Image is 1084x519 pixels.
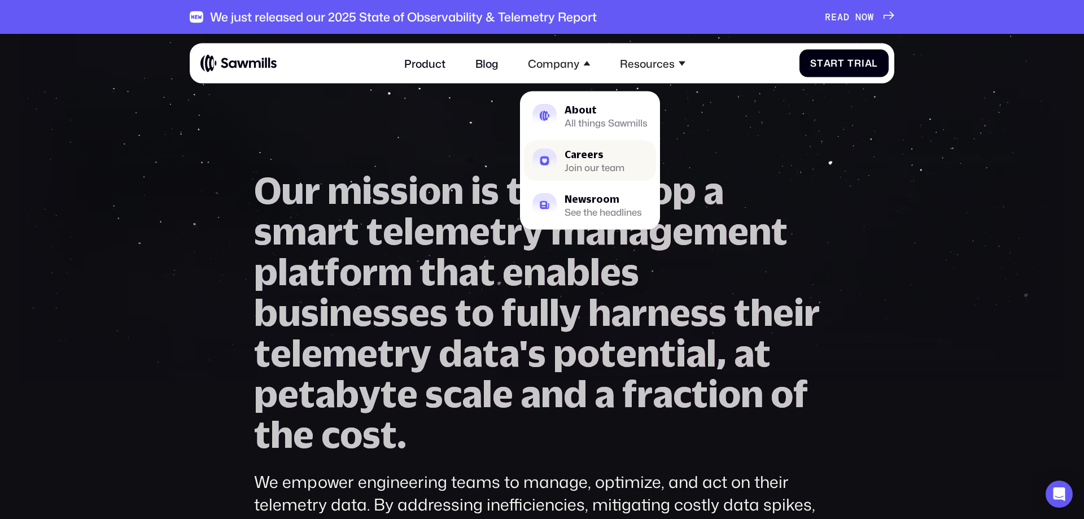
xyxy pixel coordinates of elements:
[359,373,381,413] span: y
[672,169,696,210] span: p
[327,210,343,251] span: r
[817,58,824,69] span: t
[293,413,314,454] span: e
[471,291,494,332] span: o
[321,413,340,454] span: c
[600,251,621,291] span: e
[659,332,676,373] span: t
[606,210,628,251] span: n
[703,169,724,210] span: a
[523,251,546,291] span: n
[622,373,637,413] span: f
[560,291,581,332] span: y
[435,210,469,251] span: m
[831,58,838,69] span: r
[254,210,272,251] span: s
[653,373,673,413] span: a
[771,373,793,413] span: o
[750,291,773,332] span: h
[362,413,381,454] span: s
[524,185,655,225] a: NewsroomSee the headlines
[506,169,523,210] span: t
[308,251,325,291] span: t
[462,332,483,373] span: a
[546,251,566,291] span: a
[611,291,631,332] span: a
[773,291,794,332] span: e
[339,251,362,291] span: o
[565,104,648,114] div: About
[690,291,709,332] span: s
[408,169,418,210] span: i
[804,291,820,332] span: r
[524,95,655,136] a: AboutAll things Sawmills
[734,291,750,332] span: t
[1046,481,1073,508] div: Open Intercom Messenger
[539,291,549,332] span: l
[799,49,889,77] a: StartTrial
[254,251,278,291] span: p
[441,169,464,210] span: n
[291,332,301,373] span: l
[831,11,837,23] span: E
[810,58,817,69] span: S
[278,291,301,332] span: u
[307,210,327,251] span: a
[837,11,843,23] span: A
[270,413,293,454] span: h
[471,169,481,210] span: i
[479,251,495,291] span: t
[340,413,362,454] span: o
[430,291,448,332] span: s
[588,291,611,332] span: h
[862,58,865,69] span: i
[565,194,642,203] div: Newsroom
[362,169,372,210] span: i
[843,11,850,23] span: D
[706,332,716,373] span: l
[692,373,708,413] span: t
[868,11,874,23] span: W
[357,332,378,373] span: e
[469,210,490,251] span: e
[516,291,539,332] span: u
[410,332,431,373] span: y
[304,169,320,210] span: r
[718,373,741,413] span: o
[541,373,563,413] span: n
[686,332,706,373] span: a
[650,169,672,210] span: o
[381,413,397,454] span: t
[551,210,585,251] span: m
[322,332,357,373] span: m
[693,210,728,251] span: m
[409,291,430,332] span: e
[270,332,291,373] span: e
[325,251,339,291] span: f
[708,373,718,413] span: i
[366,210,383,251] span: t
[528,332,546,373] span: s
[590,251,600,291] span: l
[524,140,655,181] a: CareersJoin our team
[381,373,397,413] span: t
[565,208,642,216] div: See the headlines
[378,251,412,291] span: m
[585,210,606,251] span: a
[838,58,845,69] span: t
[676,332,686,373] span: i
[397,373,418,413] span: e
[600,332,616,373] span: t
[549,291,560,332] span: l
[825,11,831,23] span: R
[419,251,436,291] span: t
[847,58,854,69] span: T
[397,413,406,454] span: .
[872,58,878,69] span: l
[299,373,315,413] span: t
[362,251,378,291] span: r
[616,332,637,373] span: e
[794,291,804,332] span: i
[254,373,278,413] span: p
[621,251,639,291] span: s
